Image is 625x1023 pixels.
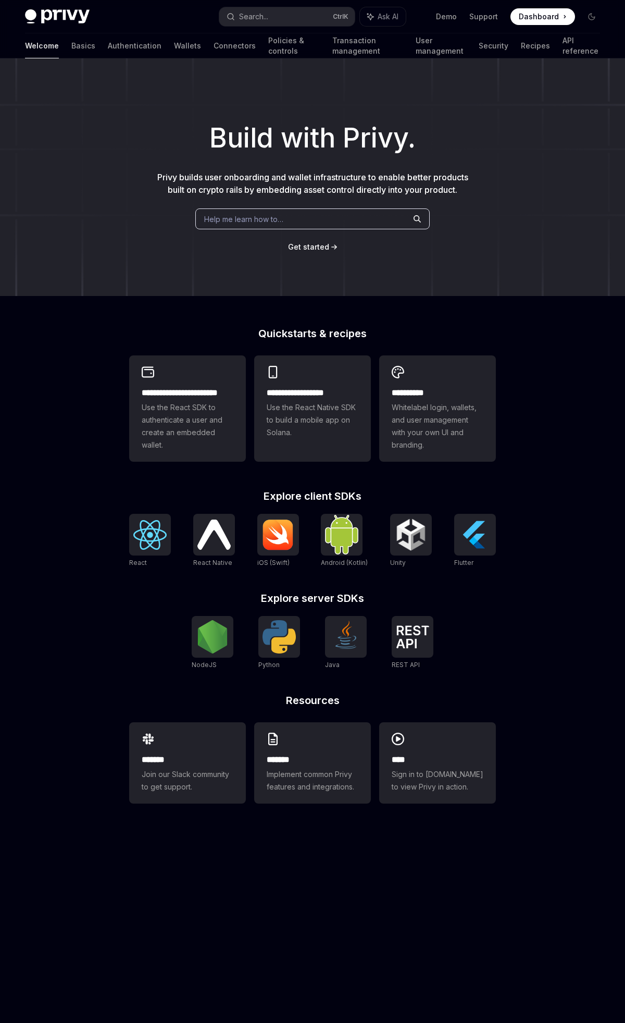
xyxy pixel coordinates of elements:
img: Python [262,620,296,654]
h2: Resources [129,695,496,706]
a: Transaction management [332,33,403,58]
a: iOS (Swift)iOS (Swift) [257,514,299,568]
span: Get started [288,242,329,251]
a: Connectors [214,33,256,58]
img: iOS (Swift) [261,519,295,550]
span: Android (Kotlin) [321,559,368,566]
h2: Explore client SDKs [129,491,496,501]
img: Unity [394,518,428,551]
a: Support [469,11,498,22]
a: JavaJava [325,616,367,670]
span: Ctrl K [333,13,348,21]
img: Android (Kotlin) [325,515,358,554]
span: Privy builds user onboarding and wallet infrastructure to enable better products built on crypto ... [157,172,468,195]
h2: Explore server SDKs [129,593,496,603]
h1: Build with Privy. [17,118,608,158]
span: Java [325,661,340,669]
a: ReactReact [129,514,171,568]
a: API reference [562,33,600,58]
button: Ask AI [360,7,406,26]
span: React Native [193,559,232,566]
a: Dashboard [510,8,575,25]
span: Whitelabel login, wallets, and user management with your own UI and branding. [392,401,483,451]
a: Demo [436,11,457,22]
img: dark logo [25,9,90,24]
a: Security [479,33,508,58]
span: Ask AI [378,11,398,22]
div: Search... [239,10,268,23]
span: Join our Slack community to get support. [142,768,233,793]
span: Python [258,661,280,669]
a: UnityUnity [390,514,432,568]
img: REST API [396,625,429,648]
a: Wallets [174,33,201,58]
a: Recipes [521,33,550,58]
span: REST API [392,661,420,669]
img: NodeJS [196,620,229,654]
a: Policies & controls [268,33,320,58]
a: NodeJSNodeJS [192,616,233,670]
img: Flutter [458,518,492,551]
a: Android (Kotlin)Android (Kotlin) [321,514,368,568]
span: Dashboard [519,11,559,22]
a: Welcome [25,33,59,58]
span: Unity [390,559,406,566]
span: Help me learn how to… [204,214,283,225]
button: Search...CtrlK [219,7,354,26]
img: React [133,520,167,550]
button: Toggle dark mode [583,8,600,25]
a: **** **Implement common Privy features and integrations. [254,722,371,804]
a: **** **** **** ***Use the React Native SDK to build a mobile app on Solana. [254,355,371,462]
span: Implement common Privy features and integrations. [267,768,358,793]
a: REST APIREST API [392,616,433,670]
span: React [129,559,147,566]
span: iOS (Swift) [257,559,290,566]
span: Use the React SDK to authenticate a user and create an embedded wallet. [142,401,233,451]
a: PythonPython [258,616,300,670]
span: NodeJS [192,661,217,669]
a: React NativeReact Native [193,514,235,568]
span: Flutter [454,559,473,566]
a: User management [416,33,466,58]
a: Authentication [108,33,161,58]
h2: Quickstarts & recipes [129,328,496,339]
a: **** **Join our Slack community to get support. [129,722,246,804]
a: FlutterFlutter [454,514,496,568]
img: Java [329,620,362,654]
a: Basics [71,33,95,58]
a: **** *****Whitelabel login, wallets, and user management with your own UI and branding. [379,355,496,462]
img: React Native [197,520,231,549]
a: Get started [288,242,329,252]
span: Use the React Native SDK to build a mobile app on Solana. [267,401,358,439]
span: Sign in to [DOMAIN_NAME] to view Privy in action. [392,768,483,793]
a: ****Sign in to [DOMAIN_NAME] to view Privy in action. [379,722,496,804]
